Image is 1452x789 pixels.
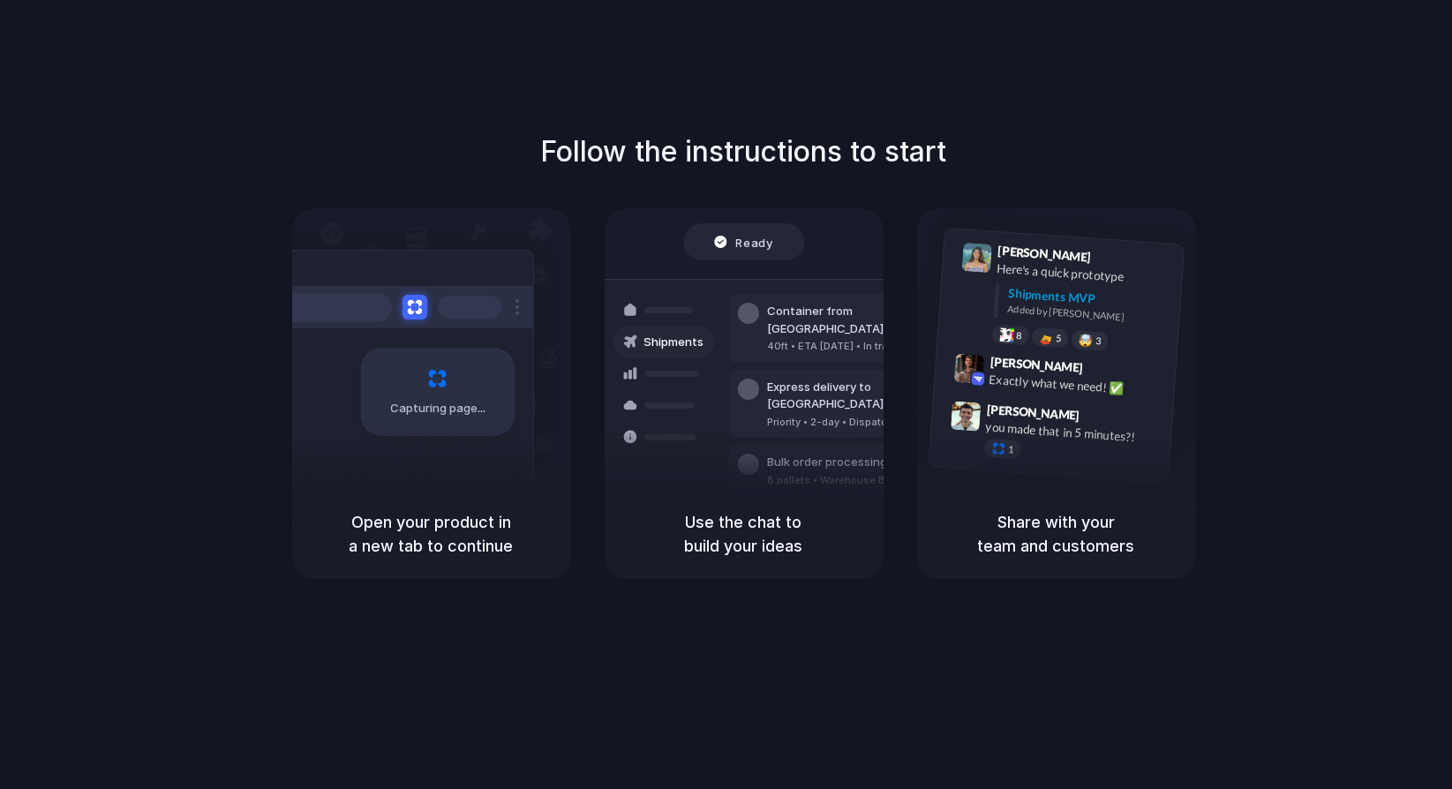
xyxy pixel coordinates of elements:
[768,454,932,471] div: Bulk order processing
[1095,250,1132,271] span: 9:41 AM
[938,510,1175,558] h5: Share with your team and customers
[644,334,704,351] span: Shipments
[989,352,1083,378] span: [PERSON_NAME]
[768,473,932,488] div: 8 pallets • Warehouse B • Packed
[768,415,959,430] div: Priority • 2-day • Dispatched
[1087,361,1124,382] span: 9:42 AM
[997,241,1091,267] span: [PERSON_NAME]
[985,418,1162,448] div: you made that in 5 minutes?!
[1095,336,1101,346] span: 3
[989,371,1165,401] div: Exactly what we need! ✅
[1055,334,1061,343] span: 5
[735,233,772,251] span: Ready
[996,259,1172,289] div: Here's a quick prototype
[1007,445,1013,455] span: 1
[390,400,488,417] span: Capturing page
[1085,408,1121,429] span: 9:47 AM
[1008,284,1171,313] div: Shipments MVP
[313,510,550,558] h5: Open your product in a new tab to continue
[768,303,959,337] div: Container from [GEOGRAPHIC_DATA]
[541,131,947,173] h1: Follow the instructions to start
[768,379,959,413] div: Express delivery to [GEOGRAPHIC_DATA]
[1015,331,1021,341] span: 8
[986,400,1080,425] span: [PERSON_NAME]
[768,339,959,354] div: 40ft • ETA [DATE] • In transit
[1078,334,1093,347] div: 🤯
[1007,302,1170,327] div: Added by [PERSON_NAME]
[626,510,862,558] h5: Use the chat to build your ideas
